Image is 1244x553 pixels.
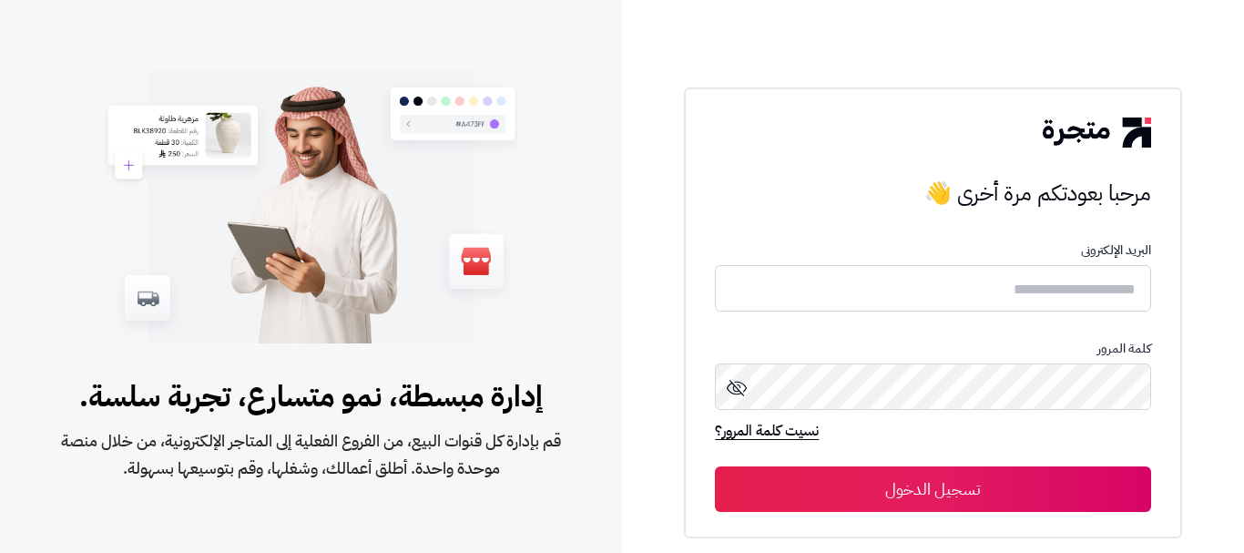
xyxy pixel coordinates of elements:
[715,342,1150,356] p: كلمة المرور
[58,427,564,482] span: قم بإدارة كل قنوات البيع، من الفروع الفعلية إلى المتاجر الإلكترونية، من خلال منصة موحدة واحدة. أط...
[715,243,1150,258] p: البريد الإلكترونى
[715,466,1150,512] button: تسجيل الدخول
[58,374,564,418] span: إدارة مبسطة، نمو متسارع، تجربة سلسة.
[715,175,1150,211] h3: مرحبا بعودتكم مرة أخرى 👋
[715,420,819,445] a: نسيت كلمة المرور؟
[1043,118,1150,147] img: logo-2.png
